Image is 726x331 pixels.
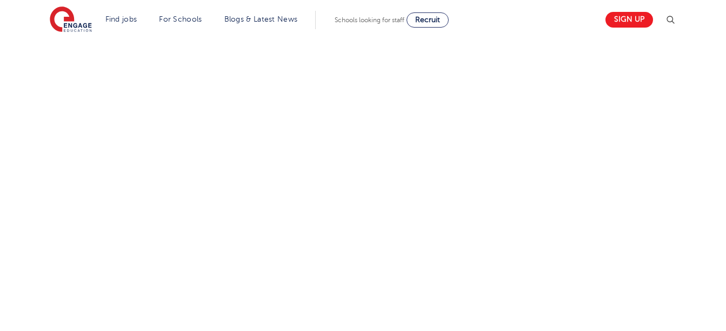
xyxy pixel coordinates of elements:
[224,15,298,23] a: Blogs & Latest News
[105,15,137,23] a: Find jobs
[407,12,449,28] a: Recruit
[335,16,404,24] span: Schools looking for staff
[159,15,202,23] a: For Schools
[605,12,653,28] a: Sign up
[50,6,92,34] img: Engage Education
[415,16,440,24] span: Recruit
